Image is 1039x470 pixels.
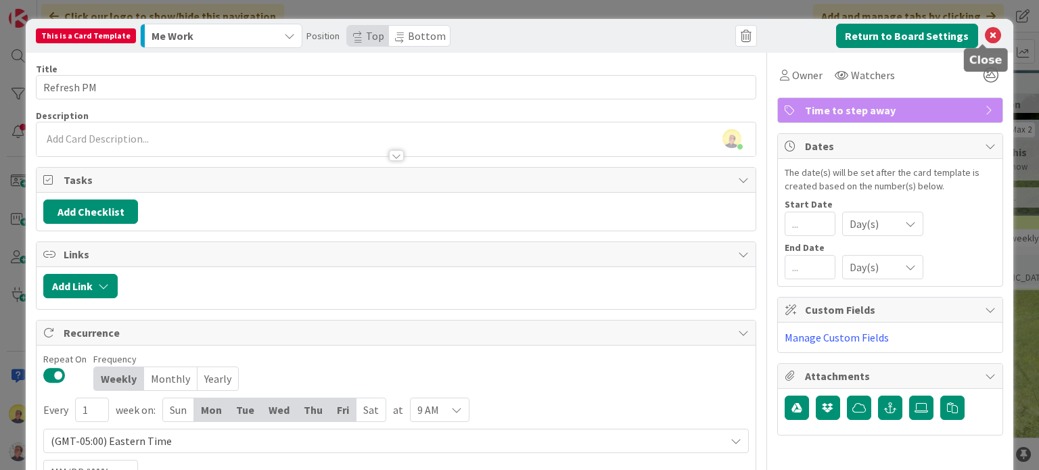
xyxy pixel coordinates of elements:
div: Yearly [198,367,238,390]
span: End Date [785,243,825,252]
button: Add Checklist [43,199,138,224]
label: Title [36,63,57,75]
span: Tasks [64,172,731,188]
div: Thu [297,398,330,421]
div: Repeat On [43,352,87,367]
input: type card name here... [36,75,756,99]
div: Sun [163,398,194,421]
div: Sat [356,398,386,421]
span: Top [366,29,384,43]
input: ... [785,212,835,236]
span: Time to step away [805,102,978,118]
span: (GMT-05:00) Eastern Time [51,431,718,450]
div: Weekly [94,367,144,390]
button: Return to Board Settings [836,24,978,48]
span: Day(s) [850,214,893,233]
span: Owner [792,67,823,83]
div: Mon [194,398,229,421]
span: week on: [116,402,156,418]
span: Watchers [851,67,895,83]
div: Fri [330,398,356,421]
div: This is a Card Template [36,28,136,43]
span: Frequency [93,352,239,367]
span: Dates [805,138,978,154]
span: 9 AM [417,400,439,419]
span: Custom Fields [805,302,978,318]
h5: Close [969,53,1002,66]
span: Day(s) [850,258,893,277]
div: Monthly [144,367,198,390]
span: Me Work [152,27,193,45]
button: Add Link [43,274,118,298]
span: Position [306,30,340,41]
input: ... [785,255,835,279]
div: Tue [229,398,262,421]
span: Description [36,110,89,122]
button: Me Work [140,24,302,48]
a: Manage Custom Fields [785,331,889,344]
span: Start Date [785,199,833,209]
span: at [393,402,403,418]
span: Recurrence [64,325,731,341]
img: nKUMuoDhFNTCsnC9MIPQkgZgJ2SORMcs.jpeg [722,129,741,148]
span: Links [64,246,731,262]
span: Every [43,402,68,418]
div: Wed [262,398,297,421]
span: Bottom [408,29,446,43]
span: Attachments [805,368,978,384]
div: The date(s) will be set after the card template is created based on the number(s) below. [785,166,996,193]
